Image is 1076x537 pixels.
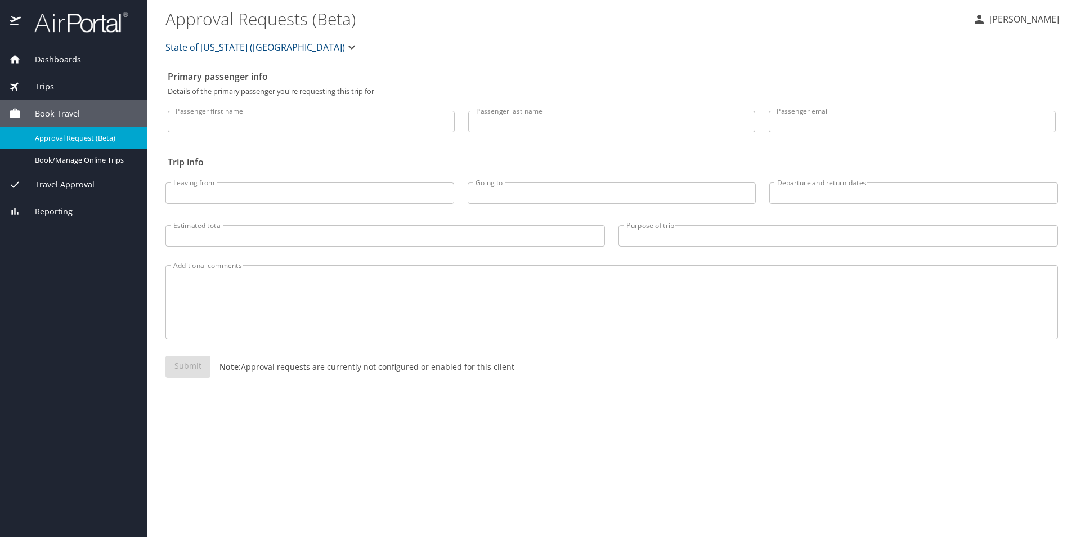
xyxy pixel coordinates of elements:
[165,39,345,55] span: State of [US_STATE] ([GEOGRAPHIC_DATA])
[21,108,80,120] span: Book Travel
[10,11,22,33] img: icon-airportal.png
[168,153,1056,171] h2: Trip info
[161,36,363,59] button: State of [US_STATE] ([GEOGRAPHIC_DATA])
[21,178,95,191] span: Travel Approval
[21,205,73,218] span: Reporting
[986,12,1059,26] p: [PERSON_NAME]
[168,68,1056,86] h2: Primary passenger info
[968,9,1064,29] button: [PERSON_NAME]
[219,361,241,372] strong: Note:
[168,88,1056,95] p: Details of the primary passenger you're requesting this trip for
[165,1,963,36] h1: Approval Requests (Beta)
[21,80,54,93] span: Trips
[35,133,134,144] span: Approval Request (Beta)
[35,155,134,165] span: Book/Manage Online Trips
[22,11,128,33] img: airportal-logo.png
[21,53,81,66] span: Dashboards
[210,361,514,373] p: Approval requests are currently not configured or enabled for this client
